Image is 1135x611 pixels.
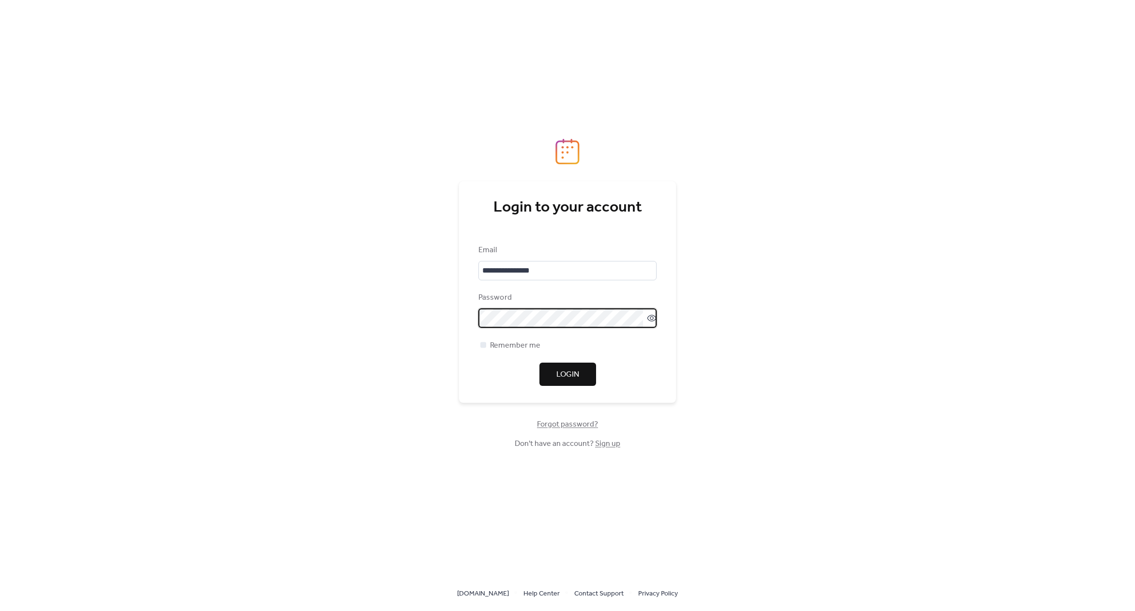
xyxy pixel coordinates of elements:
[537,419,598,430] span: Forgot password?
[574,587,624,599] a: Contact Support
[595,436,620,451] a: Sign up
[457,588,509,600] span: [DOMAIN_NAME]
[537,422,598,427] a: Forgot password?
[523,587,560,599] a: Help Center
[556,369,579,381] span: Login
[478,292,655,304] div: Password
[555,138,580,165] img: logo
[638,587,678,599] a: Privacy Policy
[490,340,540,351] span: Remember me
[638,588,678,600] span: Privacy Policy
[574,588,624,600] span: Contact Support
[457,587,509,599] a: [DOMAIN_NAME]
[478,244,655,256] div: Email
[515,438,620,450] span: Don't have an account?
[478,198,657,217] div: Login to your account
[523,588,560,600] span: Help Center
[539,363,596,386] button: Login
